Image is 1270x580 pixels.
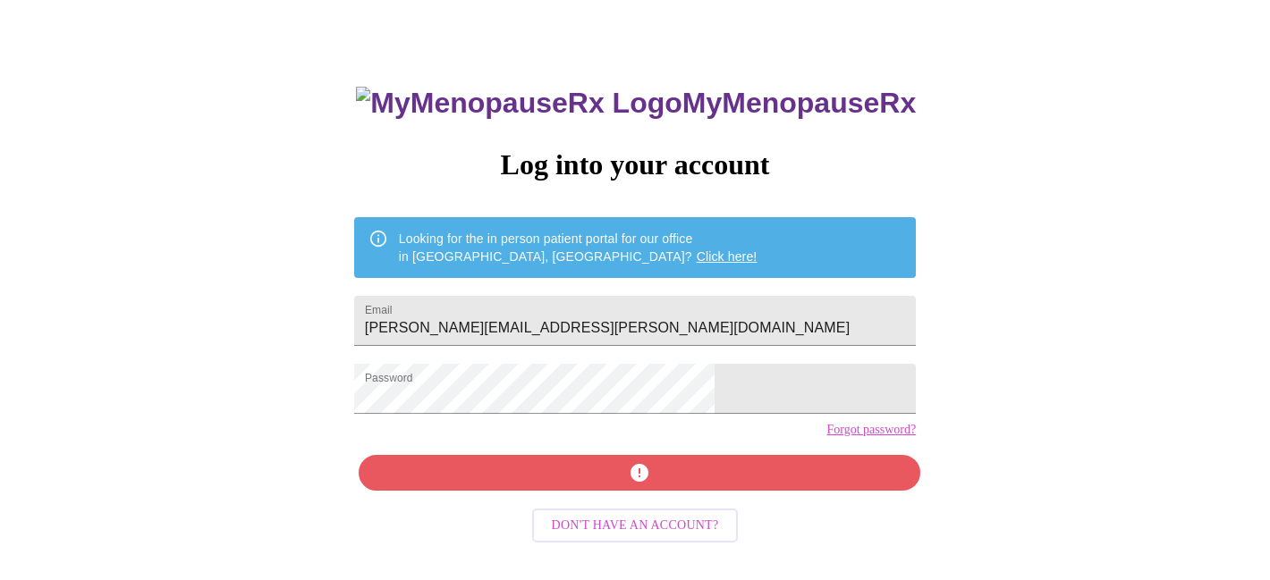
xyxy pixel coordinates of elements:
[552,515,719,537] span: Don't have an account?
[356,87,682,120] img: MyMenopauseRx Logo
[528,517,743,532] a: Don't have an account?
[356,87,916,120] h3: MyMenopauseRx
[354,148,916,181] h3: Log into your account
[697,249,758,264] a: Click here!
[826,423,916,437] a: Forgot password?
[532,509,739,543] button: Don't have an account?
[399,223,758,273] div: Looking for the in person patient portal for our office in [GEOGRAPHIC_DATA], [GEOGRAPHIC_DATA]?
